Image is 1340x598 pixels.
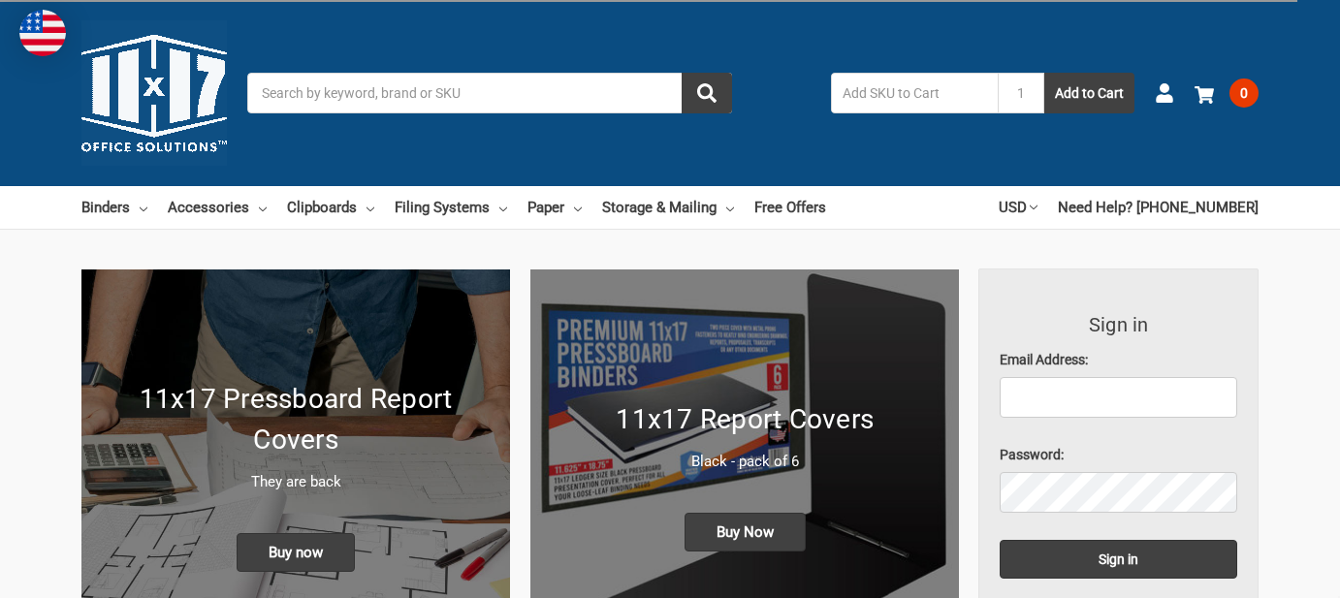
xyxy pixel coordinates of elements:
img: duty and tax information for United States [19,10,66,56]
a: Paper [527,186,582,229]
button: Add to Cart [1044,73,1134,113]
a: USD [999,186,1037,229]
span: 0 [1229,79,1259,108]
a: Need Help? [PHONE_NUMBER] [1058,186,1259,229]
p: They are back [102,471,490,493]
p: Black - pack of 6 [551,451,939,473]
img: 11x17.com [81,20,227,166]
a: 0 [1195,68,1259,118]
input: Search by keyword, brand or SKU [247,73,732,113]
a: Clipboards [287,186,374,229]
a: Binders [81,186,147,229]
input: Sign in [1000,540,1237,579]
label: Password: [1000,445,1237,465]
a: Accessories [168,186,267,229]
h1: 11x17 Report Covers [551,399,939,440]
span: Buy now [237,533,355,572]
a: Free Offers [754,186,826,229]
label: Email Address: [1000,350,1237,370]
input: Add SKU to Cart [831,73,998,113]
h1: 11x17 Pressboard Report Covers [102,379,490,460]
h3: Sign in [1000,310,1237,339]
a: Filing Systems [395,186,507,229]
a: Storage & Mailing [602,186,734,229]
span: Buy Now [685,513,806,551]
